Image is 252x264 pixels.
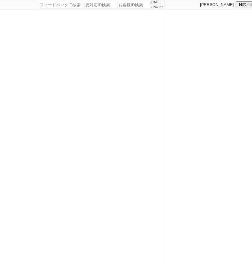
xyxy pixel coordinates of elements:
[200,2,234,7] p: [PERSON_NAME]
[117,1,149,9] input: お客様ID検索
[239,3,246,7] span: 対応
[84,1,116,9] input: 要対応ID検索
[39,1,83,9] input: フィードバックID検索
[151,5,163,10] p: 21:47:27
